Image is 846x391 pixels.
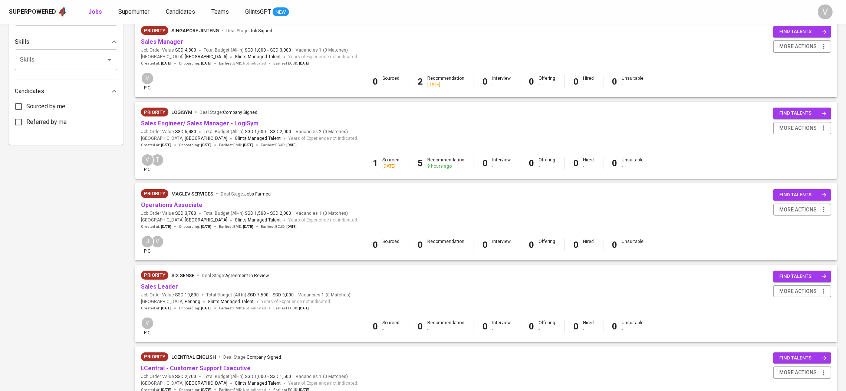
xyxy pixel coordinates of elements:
[15,37,29,46] p: Skills
[286,224,297,229] span: [DATE]
[141,61,171,66] span: Created at :
[141,47,196,53] span: Job Order Value
[773,271,831,282] button: find talents
[318,47,322,53] span: 1
[185,380,227,387] span: [GEOGRAPHIC_DATA]
[141,235,154,248] div: J
[383,163,400,170] div: [DATE]
[818,4,833,19] div: V
[15,87,44,96] p: Candidates
[179,142,211,148] span: Onboarding :
[166,8,195,15] span: Candidates
[373,321,378,332] b: 0
[612,321,618,332] b: 0
[273,9,289,16] span: NEW
[179,224,211,229] span: Onboarding :
[273,292,294,298] span: SGD 9,000
[261,224,297,229] span: Earliest ECJD :
[243,61,266,66] span: Not indicated
[175,210,196,217] span: SGD 3,780
[151,154,164,167] div: T
[583,239,594,251] div: Hired
[574,76,579,87] b: 0
[267,129,269,135] span: -
[225,273,269,278] span: Agreement In Review
[141,72,154,91] div: pic
[88,8,102,15] b: Jobs
[104,55,115,65] button: Open
[171,28,219,33] span: Singapore Jinteng
[211,7,230,17] a: Teams
[15,84,117,99] div: Candidates
[57,6,68,17] img: app logo
[539,245,556,251] div: -
[583,82,594,88] div: -
[583,75,594,88] div: Hired
[247,292,269,298] span: SGD 7,500
[118,7,151,17] a: Superhunter
[539,326,556,333] div: -
[219,142,253,148] span: Earliest EMD :
[141,306,171,311] span: Created at :
[226,28,272,33] span: Deal Stage :
[141,190,168,197] span: Priority
[151,235,164,248] div: V
[493,239,511,251] div: Interview
[296,47,348,53] span: Vacancies ( 0 Matches )
[141,317,154,336] div: pic
[245,7,289,17] a: GlintsGPT NEW
[383,326,400,333] div: -
[583,245,594,251] div: -
[318,129,322,135] span: 2
[206,292,294,298] span: Total Budget (All-In)
[383,320,400,332] div: Sourced
[779,124,817,133] span: more actions
[296,210,348,217] span: Vacancies ( 0 Matches )
[267,47,269,53] span: -
[175,47,196,53] span: SGD 4,800
[483,240,488,250] b: 0
[221,191,271,197] span: Deal Stage :
[286,142,297,148] span: [DATE]
[296,129,348,135] span: Vacancies ( 0 Matches )
[219,306,266,311] span: Earliest EMD :
[779,287,817,296] span: more actions
[299,61,309,66] span: [DATE]
[493,82,511,88] div: -
[270,129,291,135] span: SGD 2,000
[88,7,103,17] a: Jobs
[245,47,266,53] span: SGD 1,000
[201,61,211,66] span: [DATE]
[288,135,358,142] span: Years of Experience not indicated.
[773,122,831,134] button: more actions
[773,189,831,201] button: find talents
[493,75,511,88] div: Interview
[204,47,291,53] span: Total Budget (All-In)
[529,321,534,332] b: 0
[428,163,465,170] div: 9 hours ago
[141,72,154,85] div: V
[141,283,178,290] a: Sales Leader
[779,368,817,377] span: more actions
[141,235,154,254] div: pic
[529,240,534,250] b: 0
[141,154,154,173] div: pic
[622,82,644,88] div: -
[247,355,281,360] span: Company Signed
[270,374,291,380] span: SGD 1,500
[141,272,168,279] span: Priority
[299,306,309,311] span: [DATE]
[539,163,556,170] div: -
[185,53,227,61] span: [GEOGRAPHIC_DATA]
[9,8,56,16] div: Superpowered
[185,135,227,142] span: [GEOGRAPHIC_DATA]
[779,109,827,118] span: find talents
[622,239,644,251] div: Unsuitable
[235,136,281,141] span: Glints Managed Talent
[622,320,644,332] div: Unsuitable
[583,326,594,333] div: -
[245,210,266,217] span: SGD 1,500
[779,205,817,214] span: more actions
[9,6,68,17] a: Superpoweredapp logo
[428,245,465,251] div: -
